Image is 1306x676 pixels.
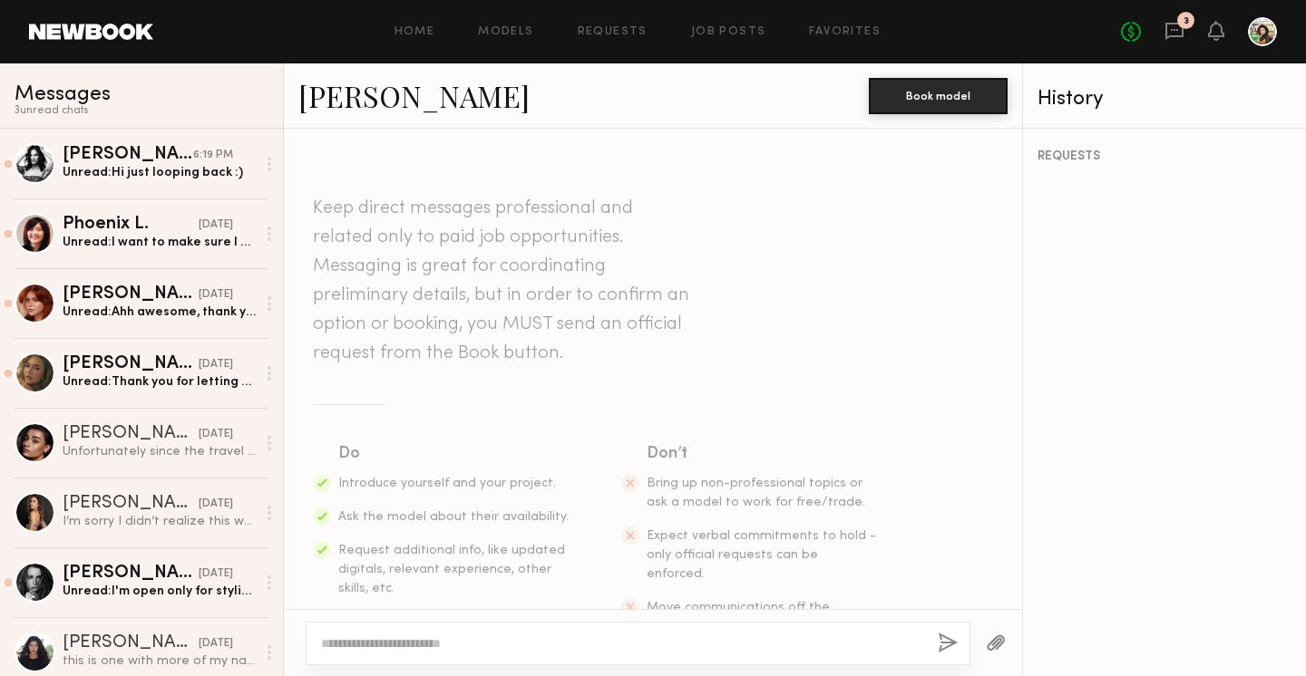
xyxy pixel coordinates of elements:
div: History [1038,89,1291,110]
div: [DATE] [199,286,233,304]
div: [DATE] [199,217,233,234]
div: [PERSON_NAME] [63,634,199,652]
div: Unread: Thank you for letting me know! I definitely cannot do bangs or a fringe cut, maybe curtai... [63,373,256,391]
div: Do [338,441,570,467]
a: Favorites [809,26,881,38]
a: Book model [869,87,1008,102]
div: REQUESTS [1038,150,1291,163]
span: Move communications off the platform. [647,602,830,633]
div: Don’t [647,441,879,467]
div: Unfortunately since the travel is not covered it wouldn’t be worth it to fly from [GEOGRAPHIC_DATA] [63,443,256,460]
div: Phoenix L. [63,216,199,234]
a: Home [395,26,435,38]
div: I’m sorry I didn’t realize this was in [GEOGRAPHIC_DATA]! I would love to be there but unfortunat... [63,513,256,530]
span: Messages [15,84,111,105]
a: Requests [578,26,648,38]
div: Unread: I want to make sure I have enough time to plan the trip if booked, and reserve hotel stay... [63,234,256,251]
div: Unread: Hi just looping back :) [63,164,256,181]
div: [DATE] [199,635,233,652]
div: this is one with more of my natural hair pattern [63,652,256,670]
div: [DATE] [199,356,233,373]
span: Request additional info, like updated digitals, relevant experience, other skills, etc. [338,545,565,594]
div: Unread: I'm open only for styling [63,583,256,600]
div: [PERSON_NAME] [63,146,193,164]
a: Job Posts [691,26,766,38]
a: Models [478,26,533,38]
div: 3 [1184,16,1189,26]
div: [PERSON_NAME] [63,425,199,443]
div: [PERSON_NAME] [63,285,199,304]
div: [PERSON_NAME] [63,355,199,373]
span: Expect verbal commitments to hold - only official requests can be enforced. [647,530,876,580]
button: Book model [869,78,1008,114]
span: Bring up non-professional topics or ask a model to work for free/trade. [647,478,865,508]
div: 6:19 PM [193,147,233,164]
span: Ask the model about their availability. [338,511,569,523]
a: [PERSON_NAME] [298,76,530,115]
div: Unread: Ahh awesome, thank you so much for the update!! [63,304,256,321]
div: [DATE] [199,496,233,513]
header: Keep direct messages professional and related only to paid job opportunities. Messaging is great ... [313,194,694,368]
span: Introduce yourself and your project. [338,478,556,489]
div: [PERSON_NAME] [63,495,199,513]
div: [DATE] [199,565,233,583]
div: [PERSON_NAME] [63,565,199,583]
div: [DATE] [199,426,233,443]
a: 3 [1165,21,1184,43]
